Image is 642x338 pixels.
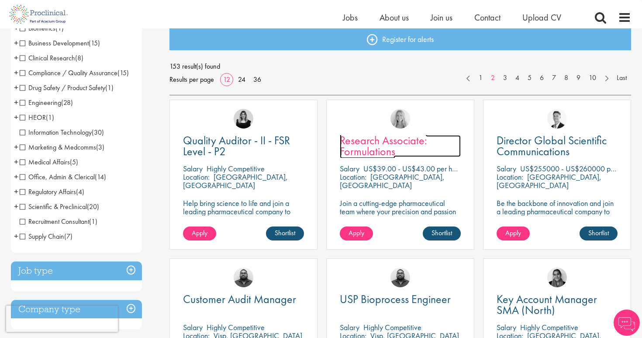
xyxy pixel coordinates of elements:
p: US$39.00 - US$43.00 per hour [363,164,462,174]
span: Apply [349,228,364,237]
span: + [14,200,18,213]
span: + [14,51,18,64]
a: Join us [431,12,452,23]
a: 3 [499,73,511,83]
span: + [14,185,18,198]
p: Highly Competitive [363,322,421,332]
img: Chatbot [614,310,640,336]
a: Research Associate: Formulations [340,135,461,157]
span: Recruitment Consultant [20,217,89,226]
span: Location: [340,172,366,182]
span: Compliance / Quality Assurance [20,68,117,77]
span: Salary [340,164,359,174]
span: HEOR [20,113,46,122]
h3: Job type [11,261,142,280]
img: Ashley Bennett [390,268,410,287]
a: 12 [220,75,233,84]
span: Business Development [20,38,100,48]
a: 8 [560,73,573,83]
span: Compliance / Quality Assurance [20,68,129,77]
a: USP Bioprocess Engineer [340,294,461,305]
a: 2 [487,73,499,83]
a: Customer Audit Manager [183,294,304,305]
a: 36 [250,75,264,84]
span: Marketing & Medcomms [20,143,104,152]
span: (30) [92,128,104,137]
span: + [14,140,18,153]
p: [GEOGRAPHIC_DATA], [GEOGRAPHIC_DATA] [497,172,601,190]
span: Supply Chain [20,232,72,241]
a: Shortlist [580,226,618,240]
p: [GEOGRAPHIC_DATA], [GEOGRAPHIC_DATA] [183,172,288,190]
span: Business Development [20,38,89,48]
a: Last [612,73,631,83]
span: Clinical Research [20,53,83,63]
a: Shortlist [266,226,304,240]
span: About us [380,12,409,23]
h3: Company type [11,300,142,319]
span: Regulatory Affairs [20,187,76,196]
span: Jobs [343,12,358,23]
span: Engineering [20,98,61,107]
span: (7) [64,232,72,241]
p: Highly Competitive [207,164,265,174]
a: 24 [235,75,249,84]
span: Drug Safety / Product Safety [20,83,114,92]
span: Salary [340,322,359,332]
a: 10 [584,73,601,83]
span: 153 result(s) found [169,60,632,73]
span: Director Global Scientific Communications [497,133,607,159]
span: + [14,36,18,49]
span: Customer Audit Manager [183,292,296,307]
p: Highly Competitive [520,322,578,332]
span: (5) [70,157,78,167]
p: Highly Competitive [207,322,265,332]
p: Be the backbone of innovation and join a leading pharmaceutical company to help keep life-changin... [497,199,618,240]
a: Upload CV [522,12,561,23]
span: + [14,170,18,183]
a: Contact [474,12,500,23]
p: US$255000 - US$260000 per annum [520,164,638,174]
span: (14) [95,172,106,181]
span: (15) [117,68,129,77]
span: Location: [183,172,210,182]
a: 9 [572,73,585,83]
img: Anjali Parbhu [547,268,567,287]
span: Location: [497,172,523,182]
img: Ashley Bennett [234,268,253,287]
span: Information Technology [20,128,92,137]
span: Drug Safety / Product Safety [20,83,105,92]
span: Quality Auditor - II - FSR Level - P2 [183,133,290,159]
span: Salary [497,164,516,174]
span: + [14,96,18,109]
img: Shannon Briggs [390,109,410,129]
iframe: reCAPTCHA [6,306,118,332]
a: Register for alerts [169,28,632,50]
span: Apply [192,228,207,237]
span: Medical Affairs [20,157,78,167]
span: Engineering [20,98,73,107]
a: 7 [548,73,560,83]
span: Information Technology [20,128,104,137]
span: (8) [75,53,83,63]
span: Salary [183,164,203,174]
a: Key Account Manager SMA (North) [497,294,618,316]
span: Results per page [169,73,214,86]
a: George Watson [547,109,567,129]
a: 1 [474,73,487,83]
span: Salary [183,322,203,332]
span: Regulatory Affairs [20,187,84,196]
span: Salary [497,322,516,332]
span: Office, Admin & Clerical [20,172,106,181]
span: (20) [87,202,99,211]
a: Quality Auditor - II - FSR Level - P2 [183,135,304,157]
span: + [14,111,18,124]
